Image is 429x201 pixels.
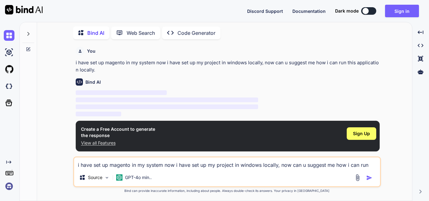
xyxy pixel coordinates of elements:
[127,29,155,37] p: Web Search
[385,5,419,17] button: Sign in
[73,188,381,193] p: Bind can provide inaccurate information, including about people. Always double-check its answers....
[354,174,361,181] img: attachment
[4,64,14,75] img: githubLight
[292,8,326,14] button: Documentation
[76,112,121,116] span: ‌
[5,5,43,14] img: Bind AI
[366,175,372,181] img: icon
[76,104,258,109] span: ‌
[116,174,122,181] img: GPT-4o mini
[87,29,104,37] p: Bind AI
[177,29,215,37] p: Code Generator
[76,59,380,73] p: i have set up magento in my system now i have set up my project in windows locally, now can u sug...
[85,79,101,85] h6: Bind AI
[353,130,370,137] span: Sign Up
[76,90,167,95] span: ‌
[88,174,102,181] p: Source
[247,8,283,14] button: Discord Support
[335,8,359,14] span: Dark mode
[4,181,14,192] img: signin
[87,48,95,54] h6: You
[81,126,155,139] h1: Create a Free Account to generate the response
[4,81,14,92] img: darkCloudIdeIcon
[104,175,110,180] img: Pick Models
[81,140,155,146] p: View all Features
[76,98,258,102] span: ‌
[4,30,14,41] img: chat
[125,174,152,181] p: GPT-4o min..
[4,47,14,58] img: ai-studio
